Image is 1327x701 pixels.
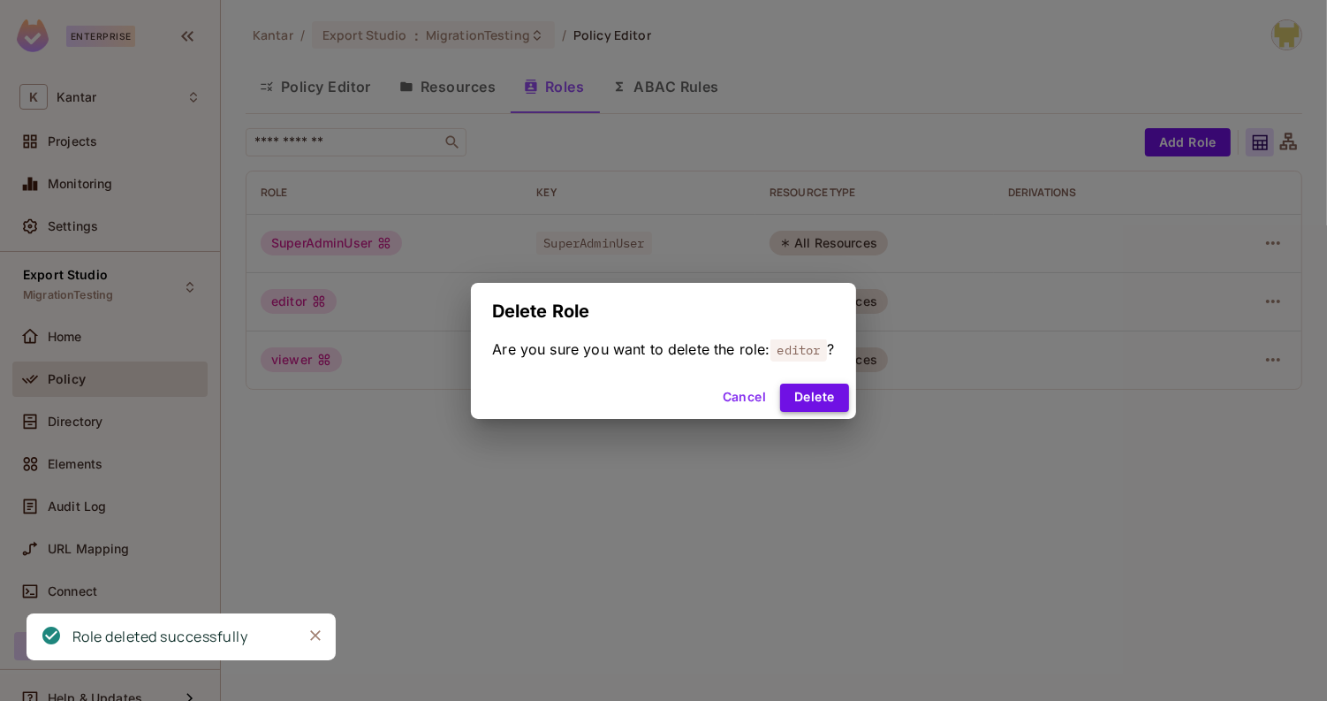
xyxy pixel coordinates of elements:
[471,283,855,339] h2: Delete Role
[780,384,848,412] button: Delete
[492,339,834,359] span: Are you sure you want to delete the role: ?
[770,339,828,362] span: editor
[72,626,248,648] div: Role deleted successfully
[716,384,773,412] button: Cancel
[302,622,329,649] button: Close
